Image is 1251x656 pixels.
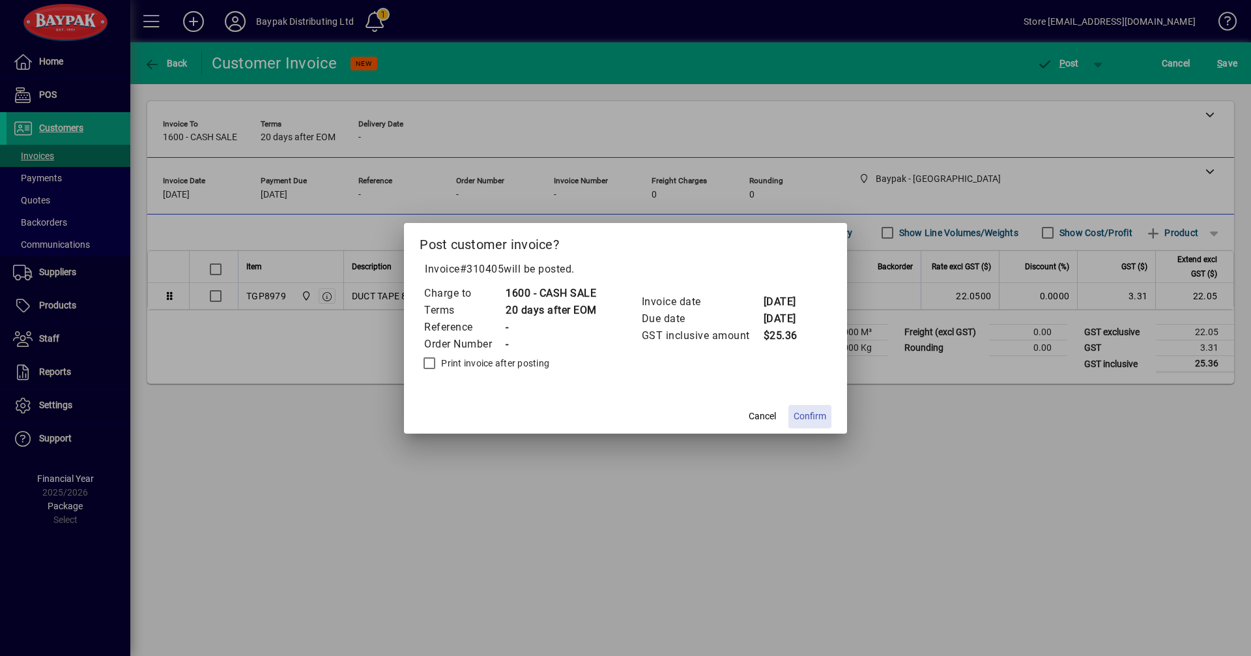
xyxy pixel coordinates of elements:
[505,336,597,353] td: -
[641,310,763,327] td: Due date
[424,319,505,336] td: Reference
[420,261,831,277] p: Invoice will be posted .
[505,285,597,302] td: 1600 - CASH SALE
[763,293,815,310] td: [DATE]
[749,410,776,423] span: Cancel
[641,327,763,344] td: GST inclusive amount
[460,263,504,275] span: #310405
[788,405,831,428] button: Confirm
[505,302,597,319] td: 20 days after EOM
[641,293,763,310] td: Invoice date
[763,327,815,344] td: $25.36
[505,319,597,336] td: -
[424,336,505,353] td: Order Number
[763,310,815,327] td: [DATE]
[794,410,826,423] span: Confirm
[439,357,549,370] label: Print invoice after posting
[741,405,783,428] button: Cancel
[424,285,505,302] td: Charge to
[404,223,847,261] h2: Post customer invoice?
[424,302,505,319] td: Terms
